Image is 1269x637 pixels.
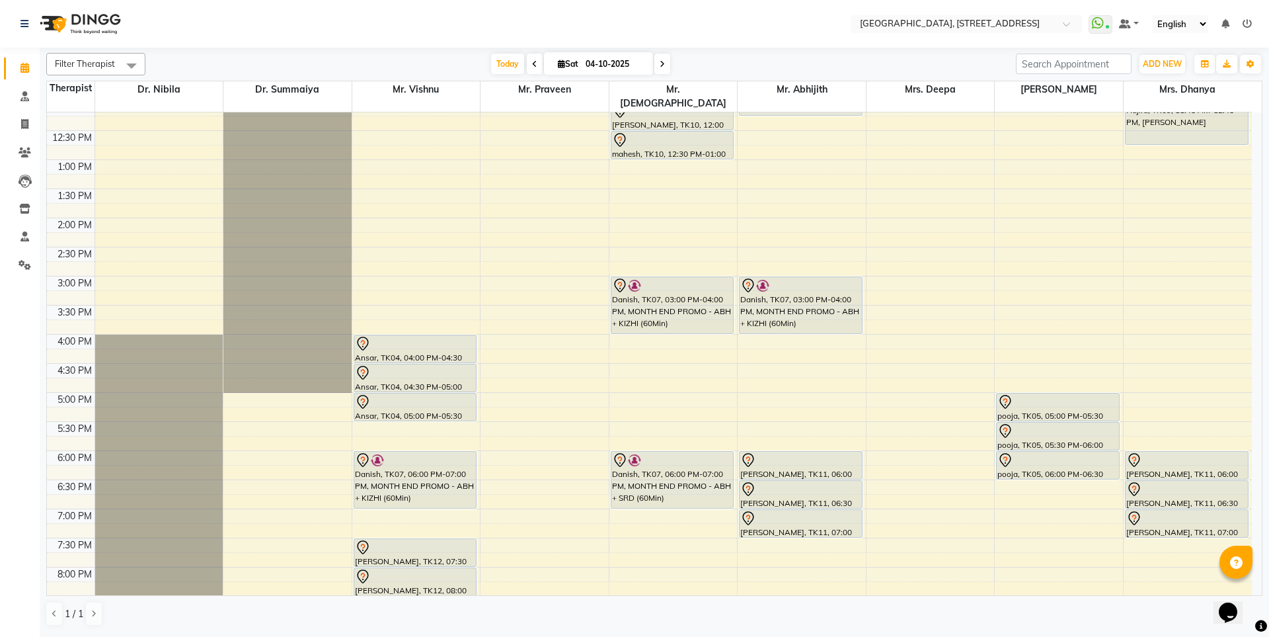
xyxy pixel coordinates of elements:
[866,81,995,98] span: Mrs. Deepa
[352,81,481,98] span: Mr. Vishnu
[55,306,95,319] div: 3:30 PM
[55,247,95,261] div: 2:30 PM
[740,277,862,333] div: Danish, TK07, 03:00 PM-04:00 PM, MONTH END PROMO - ABH + KIZHI (60Min)
[997,423,1119,450] div: pooja, TK05, 05:30 PM-06:00 PM, [DATE] -PROMO - KIZHI 30Min
[611,132,734,159] div: mahesh, TK10, 12:30 PM-01:00 PM, [DATE] -PROMO - KSHEERADHARA 30Min
[555,59,582,69] span: Sat
[611,452,734,508] div: Danish, TK07, 06:00 PM-07:00 PM, MONTH END PROMO - ABH + SRD (60Min)
[1139,55,1185,73] button: ADD NEW
[55,568,95,581] div: 8:00 PM
[354,539,477,566] div: [PERSON_NAME], TK12, 07:30 PM-08:00 PM, [DATE] -PROMO - ABH 30Min
[1126,88,1248,144] div: Hajira, TK09, 11:45 AM-12:45 PM, [PERSON_NAME]
[34,5,124,42] img: logo
[1126,481,1248,508] div: [PERSON_NAME], TK11, 06:30 PM-07:00 PM, [DATE] -PROMO - KIZHI 30Min
[354,452,477,508] div: Danish, TK07, 06:00 PM-07:00 PM, MONTH END PROMO - ABH + KIZHI (60Min)
[47,81,95,95] div: Therapist
[582,54,648,74] input: 2025-10-04
[55,58,115,69] span: Filter Therapist
[491,54,524,74] span: Today
[55,451,95,465] div: 6:00 PM
[997,394,1119,421] div: pooja, TK05, 05:00 PM-05:30 PM, [DATE] -PROMO - ABH 30Min
[55,480,95,494] div: 6:30 PM
[740,481,862,508] div: [PERSON_NAME], TK11, 06:30 PM-07:00 PM, [DATE] -PROMO - KIZHI 30Min
[65,607,83,621] span: 1 / 1
[738,81,866,98] span: Mr. Abhijith
[740,510,862,537] div: [PERSON_NAME], TK11, 07:00 PM-07:30 PM, [GEOGRAPHIC_DATA] -PROMO - KSHEERADHARA 30Min
[1213,584,1256,624] iframe: chat widget
[55,276,95,290] div: 3:00 PM
[354,394,477,421] div: Ansar, TK04, 05:00 PM-05:30 PM, [DATE] -PROMO - HEAD & FOOT REFLEXOLOGY 30Min
[481,81,609,98] span: Mr. Praveen
[55,393,95,407] div: 5:00 PM
[55,538,95,552] div: 7:30 PM
[55,189,95,203] div: 1:30 PM
[223,81,352,98] span: Dr. Summaiya
[354,364,477,392] div: Ansar, TK04, 04:30 PM-05:00 PM, [DATE] -PROMO - KSHEERADHARA 30Min
[354,335,477,362] div: Ansar, TK04, 04:00 PM-04:30 PM, [DATE] -PROMO - ABH 30Min
[55,364,95,378] div: 4:30 PM
[55,509,95,523] div: 7:00 PM
[611,277,734,333] div: Danish, TK07, 03:00 PM-04:00 PM, MONTH END PROMO - ABH + KIZHI (60Min)
[55,160,95,174] div: 1:00 PM
[1126,452,1248,479] div: [PERSON_NAME], TK11, 06:00 PM-06:30 PM, [DATE] -PROMO - ABH 30Min
[55,422,95,436] div: 5:30 PM
[55,218,95,232] div: 2:00 PM
[1143,59,1182,69] span: ADD NEW
[1016,54,1132,74] input: Search Appointment
[95,81,223,98] span: Dr. Nibila
[50,131,95,145] div: 12:30 PM
[1126,510,1248,537] div: [PERSON_NAME], TK11, 07:00 PM-07:30 PM, [GEOGRAPHIC_DATA] -PROMO - KSHEERADHARA 30Min
[55,335,95,349] div: 4:00 PM
[740,452,862,479] div: [PERSON_NAME], TK11, 06:00 PM-06:30 PM, [DATE] -PROMO - ABH 30Min
[995,81,1123,98] span: [PERSON_NAME]
[609,81,738,112] span: Mr. [DEMOGRAPHIC_DATA]
[1124,81,1252,98] span: Mrs. Dhanya
[354,568,477,595] div: [PERSON_NAME], TK12, 08:00 PM-08:30 PM, [DATE] -PROMO - KIZHI 30Min
[997,452,1119,479] div: pooja, TK05, 06:00 PM-06:30 PM, [DATE] -PROMO - HEAD & FOOT REFLEXOLOGY 30Min
[611,103,734,130] div: [PERSON_NAME], TK10, 12:00 PM-12:30 PM, [DATE] -PROMO - KIZHI 30Min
